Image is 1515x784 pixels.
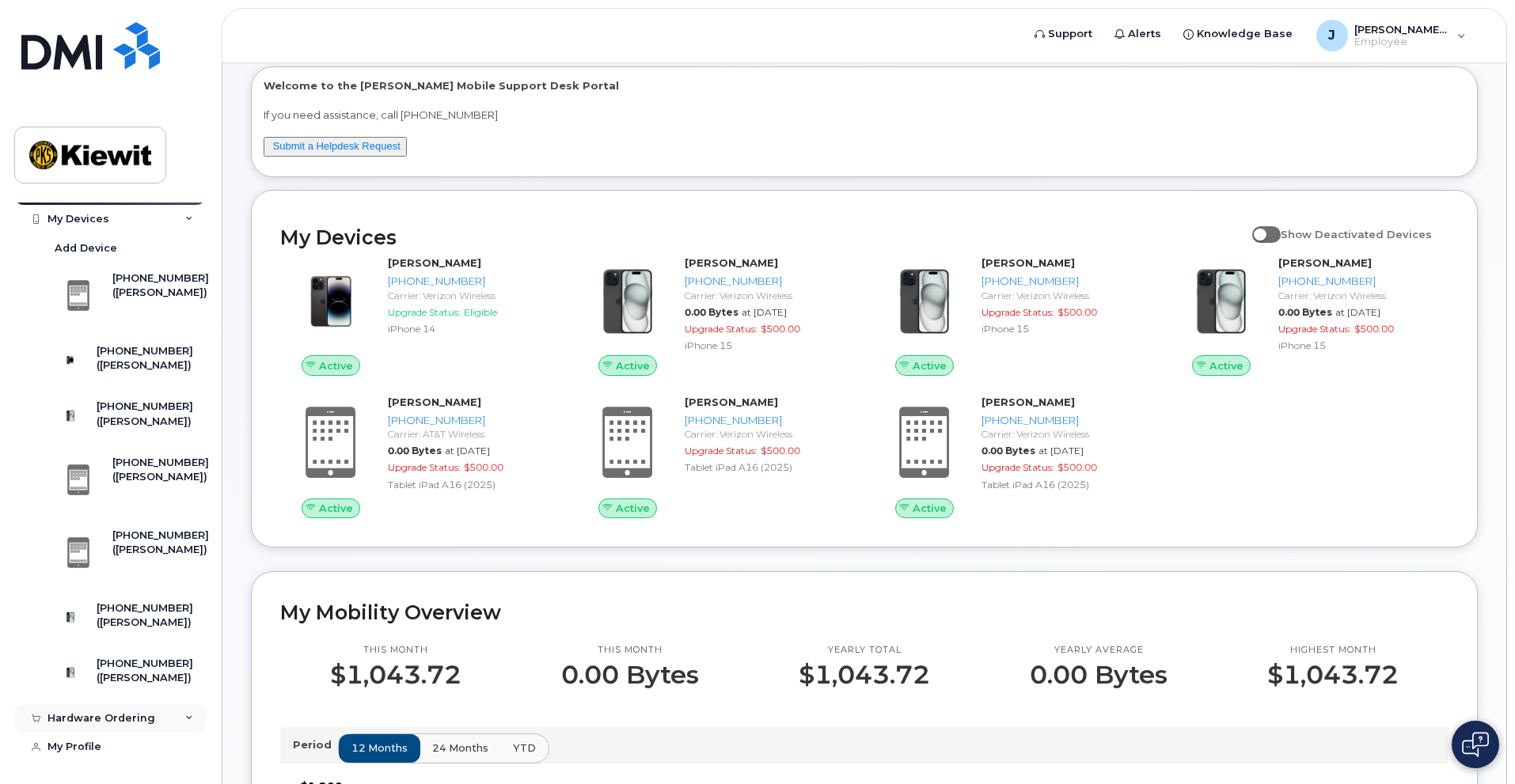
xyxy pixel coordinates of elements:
strong: [PERSON_NAME] [388,256,481,269]
span: Support [1048,26,1092,42]
img: Open chat [1462,732,1489,757]
p: If you need assistance, call [PHONE_NUMBER] [264,108,1465,123]
span: 0.00 Bytes [982,445,1035,456]
span: Upgrade Status: [982,461,1054,473]
span: Active [616,501,650,516]
span: [PERSON_NAME].[PERSON_NAME] [1354,23,1449,36]
span: Knowledge Base [1197,26,1293,42]
span: $500.00 [1354,323,1394,335]
a: Active[PERSON_NAME][PHONE_NUMBER]Carrier: AT&T Wireless0.00 Bytesat [DATE]Upgrade Status:$500.00T... [280,395,558,518]
div: Carrier: Verizon Wireless [685,289,849,302]
div: [PHONE_NUMBER] [982,274,1145,289]
span: 0.00 Bytes [685,306,739,318]
strong: [PERSON_NAME] [1278,256,1372,269]
h2: My Mobility Overview [280,600,1449,624]
div: iPhone 15 [1278,339,1442,352]
p: 0.00 Bytes [561,661,699,689]
p: $1,043.72 [799,661,930,689]
p: Yearly average [1030,644,1168,657]
div: Carrier: Verizon Wireless [685,427,849,441]
p: Yearly total [799,644,930,657]
div: [PHONE_NUMBER] [1278,274,1442,289]
p: $1,043.72 [1267,661,1399,689]
span: Active [616,358,650,373]
span: $500.00 [464,461,503,473]
div: Carrier: Verizon Wireless [982,289,1145,302]
p: $1,043.72 [330,661,461,689]
span: J [1328,26,1335,45]
strong: [PERSON_NAME] [685,396,778,408]
div: Tablet iPad A16 (2025) [388,478,552,491]
span: Show Deactivated Devices [1281,228,1432,241]
img: iPhone_15_Black.png [887,263,963,339]
div: Carrier: Verizon Wireless [982,427,1145,441]
span: at [DATE] [1335,306,1380,318]
span: 24 months [432,740,488,756]
div: Carrier: AT&T Wireless [388,427,552,441]
span: at [DATE] [445,445,490,456]
div: Tablet iPad A16 (2025) [685,460,849,474]
a: Knowledge Base [1172,18,1304,50]
span: Active [319,358,353,373]
span: $500.00 [1057,461,1097,473]
a: Submit a Helpdesk Request [273,140,401,152]
div: iPhone 15 [685,339,849,352]
span: at [DATE] [742,306,787,318]
div: [PHONE_NUMBER] [982,413,1145,428]
strong: [PERSON_NAME] [982,396,1075,408]
span: Upgrade Status: [388,306,461,318]
span: 0.00 Bytes [1278,306,1332,318]
a: Support [1023,18,1103,50]
strong: [PERSON_NAME] [388,396,481,408]
span: Active [1209,358,1244,373]
span: Upgrade Status: [388,461,461,473]
span: Active [319,501,353,516]
h2: My Devices [280,225,1244,249]
a: Alerts [1103,18,1172,50]
p: Highest month [1267,644,1399,657]
div: Carrier: Verizon Wireless [388,289,552,302]
p: This month [330,644,461,657]
span: 0.00 Bytes [388,445,442,456]
a: Active[PERSON_NAME][PHONE_NUMBER]Carrier: Verizon WirelessUpgrade Status:EligibleiPhone 14 [280,256,558,376]
span: Upgrade Status: [982,306,1054,318]
div: Tablet iPad A16 (2025) [982,478,1145,491]
span: $500.00 [761,445,800,456]
a: Active[PERSON_NAME][PHONE_NUMBER]Carrier: Verizon WirelessUpgrade Status:$500.00iPhone 15 [874,256,1152,376]
span: $500.00 [761,323,800,335]
strong: [PERSON_NAME] [982,256,1075,269]
img: image20231002-3703462-njx0qo.jpeg [293,263,369,339]
img: iPhone_15_Black.png [590,263,666,339]
span: Alerts [1128,26,1161,42]
div: Carrier: Verizon Wireless [1278,289,1442,302]
span: YTD [513,740,536,756]
p: 0.00 Bytes [1030,661,1168,689]
span: Upgrade Status: [685,323,757,335]
input: Show Deactivated Devices [1252,219,1265,232]
p: Period [293,737,338,752]
a: Active[PERSON_NAME][PHONE_NUMBER]Carrier: Verizon Wireless0.00 Bytesat [DATE]Upgrade Status:$500.... [1171,256,1449,376]
a: Active[PERSON_NAME][PHONE_NUMBER]Carrier: Verizon Wireless0.00 Bytesat [DATE]Upgrade Status:$500.... [577,256,855,376]
span: Employee [1354,36,1449,48]
div: [PHONE_NUMBER] [388,413,552,428]
p: Welcome to the [PERSON_NAME] Mobile Support Desk Portal [264,78,1465,93]
span: Upgrade Status: [1278,323,1351,335]
div: [PHONE_NUMBER] [388,274,552,289]
p: This month [561,644,699,657]
div: Johanna.Wollenhaupt [1305,20,1477,51]
div: iPhone 14 [388,322,552,335]
div: [PHONE_NUMBER] [685,413,849,428]
span: Active [913,358,947,373]
span: Active [913,501,947,516]
a: Active[PERSON_NAME][PHONE_NUMBER]Carrier: Verizon WirelessUpgrade Status:$500.00Tablet iPad A16 (... [577,395,855,518]
button: Submit a Helpdesk Request [264,137,407,157]
span: Upgrade Status: [685,445,757,456]
div: [PHONE_NUMBER] [685,274,849,289]
span: at [DATE] [1038,445,1084,456]
a: Active[PERSON_NAME][PHONE_NUMBER]Carrier: Verizon Wireless0.00 Bytesat [DATE]Upgrade Status:$500.... [874,395,1152,518]
span: Eligible [464,306,497,318]
div: iPhone 15 [982,322,1145,335]
span: $500.00 [1057,306,1097,318]
img: iPhone_15_Black.png [1183,263,1259,339]
strong: [PERSON_NAME] [685,256,778,269]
